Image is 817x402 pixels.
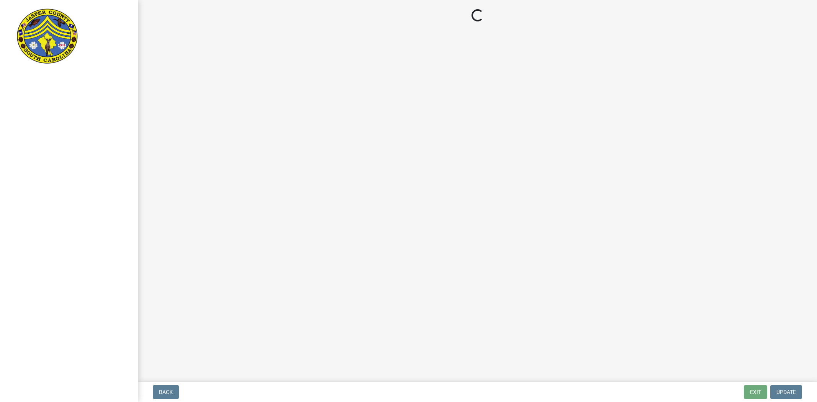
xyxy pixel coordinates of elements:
button: Exit [744,385,767,399]
span: Back [159,389,173,395]
button: Update [770,385,802,399]
button: Back [153,385,179,399]
img: Jasper County, South Carolina [15,8,79,65]
span: Update [776,389,796,395]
